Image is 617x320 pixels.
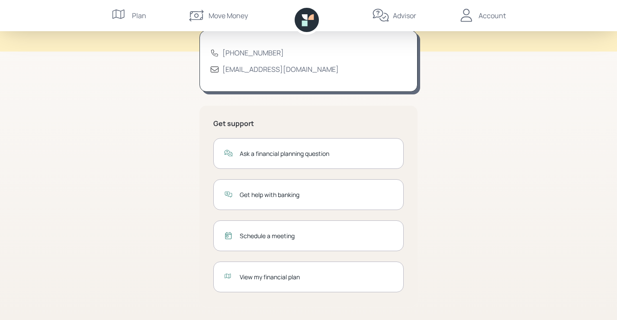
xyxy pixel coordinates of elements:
[213,120,404,128] h5: Get support
[222,48,284,58] a: [PHONE_NUMBER]
[240,190,393,199] div: Get help with banking
[240,231,393,240] div: Schedule a meeting
[209,10,248,21] div: Move Money
[479,10,506,21] div: Account
[222,65,339,74] a: [EMAIL_ADDRESS][DOMAIN_NAME]
[240,272,393,281] div: View my financial plan
[132,10,146,21] div: Plan
[393,10,416,21] div: Advisor
[240,149,393,158] div: Ask a financial planning question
